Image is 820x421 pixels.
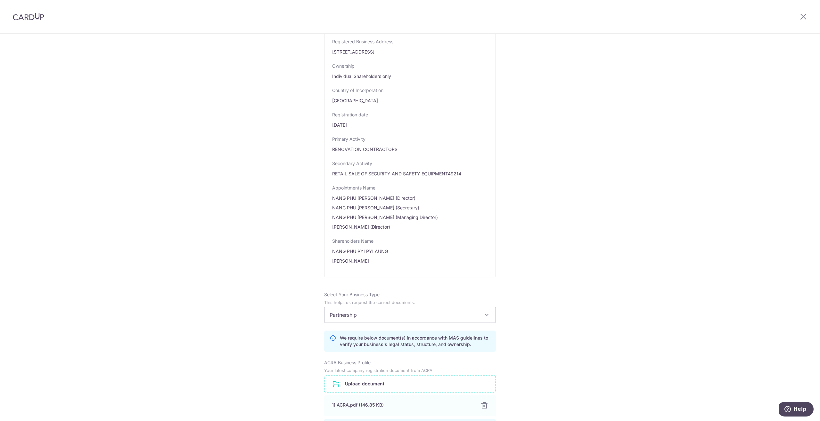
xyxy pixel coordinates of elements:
div: Upload document [324,375,496,392]
p: We require below document(s) in accordance with MAS guidelines to verify your business's legal st... [340,335,490,348]
small: Your latest company registration document from ACRA. [324,368,434,373]
span: Partnership [324,307,496,323]
label: ACRA Business Profile [324,359,371,366]
span: Partnership [324,307,496,323]
div: 1) ACRA.pdf (146.85 KB) [332,402,473,408]
iframe: Opens a widget where you can find more information [779,402,814,418]
img: CardUp [13,13,44,21]
small: This helps us request the correct documents. [324,300,415,305]
label: Select Your Business Type [324,291,380,298]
